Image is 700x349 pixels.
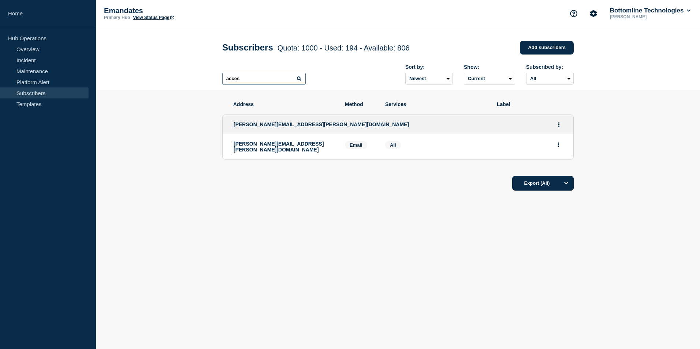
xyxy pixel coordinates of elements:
[464,64,515,70] div: Show:
[222,42,410,53] h1: Subscribers
[497,101,563,107] span: Label
[526,73,574,85] select: Subscribed by
[554,119,563,130] button: Actions
[345,141,367,149] span: Email
[104,15,130,20] p: Primary Hub
[222,73,306,85] input: Search subscribers
[526,64,574,70] div: Subscribed by:
[233,101,334,107] span: Address
[559,176,574,191] button: Options
[278,44,410,52] span: Quota: 1000 - Used: 194 - Available: 806
[608,7,692,14] button: Bottomline Technologies
[104,7,250,15] p: Emandates
[345,101,374,107] span: Method
[405,73,453,85] select: Sort by
[608,14,685,19] p: [PERSON_NAME]
[586,6,601,21] button: Account settings
[405,64,453,70] div: Sort by:
[512,176,574,191] button: Export (All)
[566,6,581,21] button: Support
[385,101,486,107] span: Services
[133,15,174,20] a: View Status Page
[234,121,409,127] span: [PERSON_NAME][EMAIL_ADDRESS][PERSON_NAME][DOMAIN_NAME]
[554,139,563,150] button: Actions
[234,141,334,153] p: [PERSON_NAME][EMAIL_ADDRESS][PERSON_NAME][DOMAIN_NAME]
[390,142,396,148] span: All
[464,73,515,85] select: Deleted
[520,41,574,55] a: Add subscribers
